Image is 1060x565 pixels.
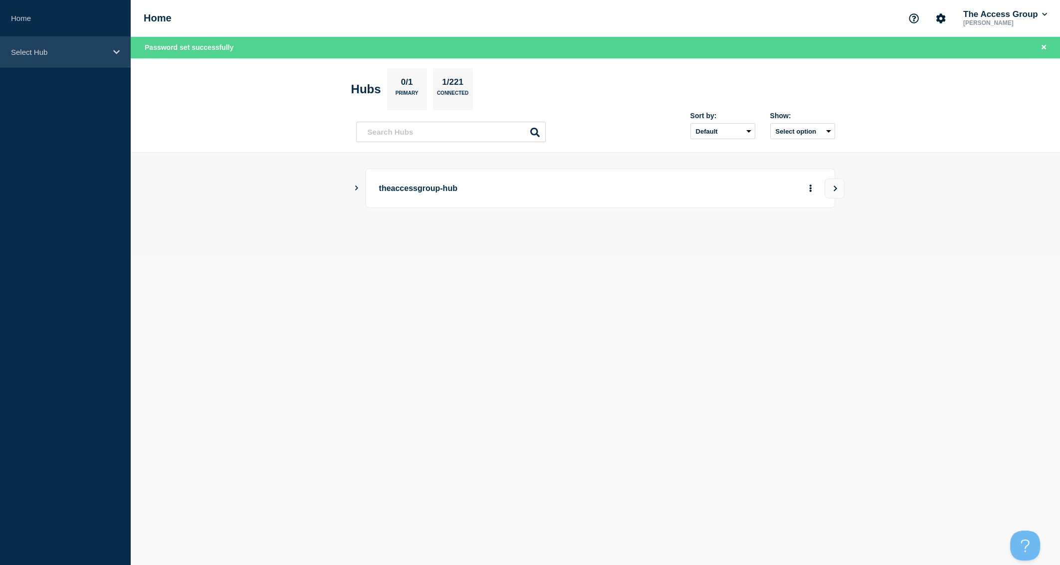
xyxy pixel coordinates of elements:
[825,179,845,198] button: View
[770,112,835,120] div: Show:
[804,179,817,197] button: More actions
[690,123,755,139] select: Sort by
[356,122,546,142] input: Search Hubs
[903,8,924,29] button: Support
[961,19,1049,26] p: [PERSON_NAME]
[396,90,419,101] p: Primary
[351,82,381,96] h2: Hubs
[437,90,468,101] p: Connected
[930,8,951,29] button: Account settings
[11,48,107,56] p: Select Hub
[961,9,1049,19] button: The Access Group
[144,12,172,24] h1: Home
[1010,531,1040,561] iframe: Help Scout Beacon - Open
[770,123,835,139] button: Select option
[145,43,233,51] span: Password set successfully
[397,77,417,90] p: 0/1
[690,112,755,120] div: Sort by:
[1038,42,1050,53] button: Close banner
[438,77,467,90] p: 1/221
[354,185,359,192] button: Show Connected Hubs
[379,179,655,197] p: theaccessgroup-hub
